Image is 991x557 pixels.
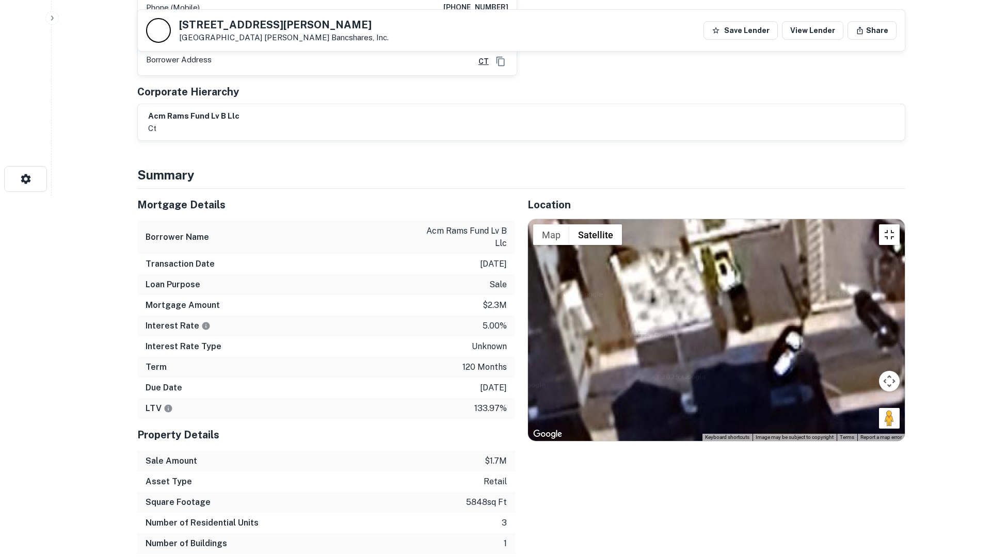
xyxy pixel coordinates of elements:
[466,496,507,509] p: 5848 sq ft
[848,21,897,40] button: Share
[939,474,991,524] iframe: Chat Widget
[146,54,212,69] p: Borrower Address
[443,2,508,14] h6: [PHONE_NUMBER]
[533,224,569,245] button: Show street map
[484,476,507,488] p: retail
[483,299,507,312] p: $2.3m
[860,434,902,440] a: Report a map error
[504,537,507,550] p: 1
[569,224,622,245] button: Show satellite imagery
[502,517,507,529] p: 3
[137,84,239,100] h5: Corporate Hierarchy
[146,340,221,353] h6: Interest Rate Type
[146,361,167,373] h6: Term
[201,321,211,331] svg: The interest rates displayed on the website are for informational purposes only and may be report...
[146,537,227,550] h6: Number of Buildings
[146,2,200,14] p: Phone (Mobile)
[146,382,182,394] h6: Due Date
[146,517,259,529] h6: Number of Residential Units
[414,225,507,250] p: acm rams fund lv b llc
[489,278,507,291] p: sale
[179,33,389,42] p: [GEOGRAPHIC_DATA]
[146,402,173,415] h6: LTV
[879,371,900,391] button: Map camera controls
[462,361,507,373] p: 120 months
[474,402,507,415] p: 133.97%
[146,258,215,270] h6: Transaction Date
[705,434,749,441] button: Keyboard shortcuts
[485,455,507,467] p: $1.7m
[528,197,905,212] h5: Location
[148,110,239,122] h6: acm rams fund lv b llc
[146,231,209,243] h6: Borrower Name
[146,299,220,312] h6: Mortgage Amount
[472,340,507,353] p: unknown
[531,428,565,441] a: Open this area in Google Maps (opens a new window)
[840,434,854,440] a: Terms (opens in new tab)
[480,258,507,270] p: [DATE]
[164,404,173,413] svg: LTVs displayed on the website are for informational purposes only and may be reported incorrectly...
[179,20,389,30] h5: [STREET_ADDRESS][PERSON_NAME]
[483,320,507,332] p: 5.00%
[146,476,192,488] h6: Asset Type
[782,21,843,40] a: View Lender
[137,427,515,443] h5: Property Details
[148,122,239,135] p: ct
[264,33,389,42] a: [PERSON_NAME] Bancshares, Inc.
[480,382,507,394] p: [DATE]
[879,224,900,245] button: Toggle fullscreen view
[137,166,905,184] h4: Summary
[470,56,489,67] a: CT
[146,496,211,509] h6: Square Footage
[146,320,211,332] h6: Interest Rate
[146,278,200,291] h6: Loan Purpose
[137,197,515,212] h5: Mortgage Details
[146,455,197,467] h6: Sale Amount
[879,408,900,429] button: Drag Pegman onto the map to open Street View
[493,54,508,69] button: Copy Address
[531,428,565,441] img: Google
[756,434,834,440] span: Image may be subject to copyright
[704,21,778,40] button: Save Lender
